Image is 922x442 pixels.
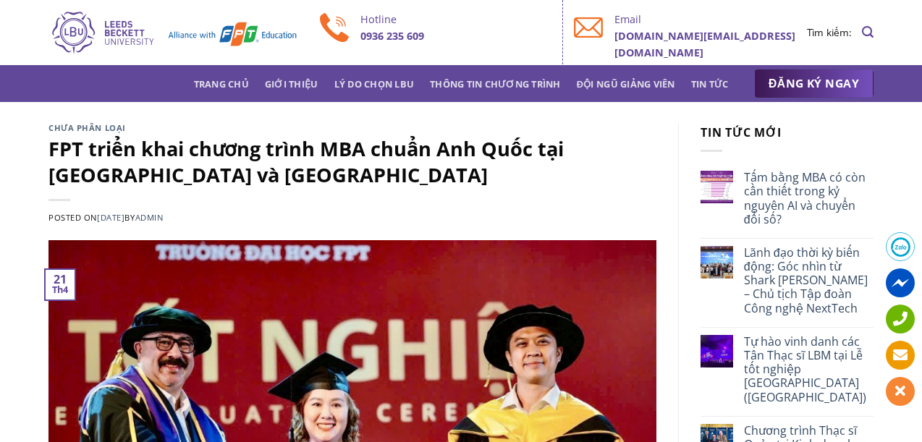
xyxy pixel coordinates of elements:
[430,71,561,97] a: Thông tin chương trình
[194,71,249,97] a: Trang chủ
[97,212,124,223] a: [DATE]
[614,29,795,59] b: [DOMAIN_NAME][EMAIL_ADDRESS][DOMAIN_NAME]
[334,71,415,97] a: Lý do chọn LBU
[754,69,874,98] a: ĐĂNG KÝ NGAY
[701,124,782,140] span: Tin tức mới
[614,11,806,27] p: Email
[769,75,859,93] span: ĐĂNG KÝ NGAY
[265,71,318,97] a: Giới thiệu
[691,71,729,97] a: Tin tức
[360,11,552,27] p: Hotline
[744,335,874,404] a: Tự hào vinh danh các Tân Thạc sĩ LBM tại Lễ tốt nghiệp [GEOGRAPHIC_DATA] ([GEOGRAPHIC_DATA])
[124,212,163,223] span: by
[807,25,852,41] li: Tìm kiếm:
[577,71,675,97] a: Đội ngũ giảng viên
[48,136,656,187] h1: FPT triển khai chương trình MBA chuẩn Anh Quốc tại [GEOGRAPHIC_DATA] và [GEOGRAPHIC_DATA]
[744,246,874,315] a: Lãnh đạo thời kỳ biến động: Góc nhìn từ Shark [PERSON_NAME] – Chủ tịch Tập đoàn Công nghệ NextTech
[135,212,164,223] a: admin
[862,18,874,46] a: Search
[744,171,874,226] a: Tấm bằng MBA có còn cần thiết trong kỷ nguyên AI và chuyển đổi số?
[48,212,124,223] span: Posted on
[360,29,424,43] b: 0936 235 609
[48,9,298,56] img: Thạc sĩ Quản trị kinh doanh Quốc tế
[48,122,126,133] a: Chưa phân loại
